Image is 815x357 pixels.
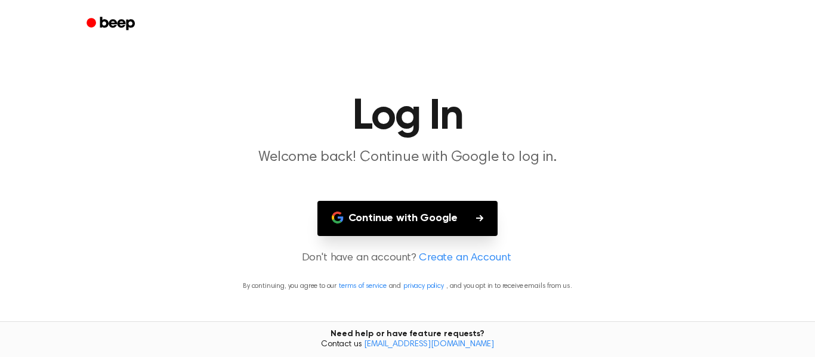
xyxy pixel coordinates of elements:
[419,250,511,266] a: Create an Account
[78,13,146,36] a: Beep
[14,281,801,291] p: By continuing, you agree to our and , and you opt in to receive emails from us.
[403,283,444,290] a: privacy policy
[178,148,637,167] p: Welcome back! Continue with Google to log in.
[7,340,808,350] span: Contact us
[317,201,498,236] button: Continue with Google
[102,95,713,138] h1: Log In
[14,250,801,266] p: Don't have an account?
[339,283,386,290] a: terms of service
[364,340,494,349] a: [EMAIL_ADDRESS][DOMAIN_NAME]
